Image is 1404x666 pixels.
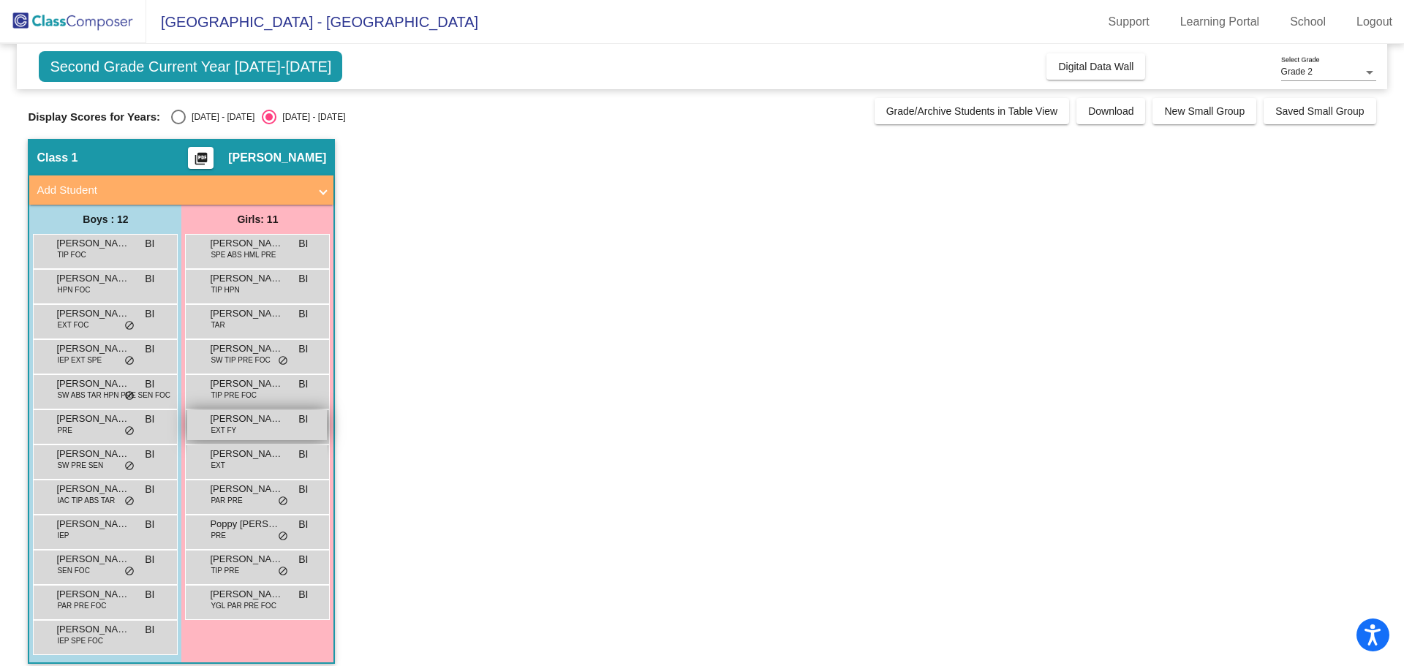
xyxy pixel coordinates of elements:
[1058,61,1133,72] span: Digital Data Wall
[56,341,129,356] span: [PERSON_NAME] [PERSON_NAME]
[1275,105,1364,117] span: Saved Small Group
[56,376,129,391] span: [PERSON_NAME]
[124,355,135,367] span: do_not_disturb_alt
[298,236,308,251] span: BI
[145,412,154,427] span: BI
[192,151,210,172] mat-icon: picture_as_pdf
[210,376,283,391] span: [PERSON_NAME]
[210,271,283,286] span: [PERSON_NAME]
[57,565,89,576] span: SEN FOC
[1046,53,1145,80] button: Digital Data Wall
[298,271,308,287] span: BI
[145,552,154,567] span: BI
[28,110,160,124] span: Display Scores for Years:
[145,482,154,497] span: BI
[298,587,308,602] span: BI
[211,565,239,576] span: TIP PRE
[875,98,1070,124] button: Grade/Archive Students in Table View
[56,622,129,637] span: [PERSON_NAME]
[1264,98,1375,124] button: Saved Small Group
[1281,67,1313,77] span: Grade 2
[124,461,135,472] span: do_not_disturb_alt
[298,482,308,497] span: BI
[211,425,236,436] span: EXT FY
[57,319,88,330] span: EXT FOC
[145,622,154,637] span: BI
[1097,10,1161,34] a: Support
[1076,98,1145,124] button: Download
[278,566,288,578] span: do_not_disturb_alt
[228,151,326,165] span: [PERSON_NAME]
[145,447,154,462] span: BI
[298,447,308,462] span: BI
[1345,10,1404,34] a: Logout
[57,249,86,260] span: TIP FOC
[188,147,214,169] button: Print Students Details
[210,552,283,567] span: [PERSON_NAME] Paye
[210,482,283,496] span: [PERSON_NAME]
[1164,105,1245,117] span: New Small Group
[124,390,135,402] span: do_not_disturb_alt
[1088,105,1133,117] span: Download
[39,51,342,82] span: Second Grade Current Year [DATE]-[DATE]
[186,110,254,124] div: [DATE] - [DATE]
[171,110,345,124] mat-radio-group: Select an option
[57,600,106,611] span: PAR PRE FOC
[37,182,309,199] mat-panel-title: Add Student
[57,495,115,506] span: IAC TIP ABS TAR
[145,376,154,392] span: BI
[57,530,69,541] span: IEP
[211,355,270,366] span: SW TIP PRE FOC
[278,496,288,507] span: do_not_disturb_alt
[211,284,239,295] span: TIP HPN
[56,236,129,251] span: [PERSON_NAME]
[56,552,129,567] span: [PERSON_NAME]
[145,271,154,287] span: BI
[146,10,478,34] span: [GEOGRAPHIC_DATA] - [GEOGRAPHIC_DATA]
[181,205,333,234] div: Girls: 11
[145,236,154,251] span: BI
[211,249,276,260] span: SPE ABS HML PRE
[210,412,283,426] span: [PERSON_NAME] [PERSON_NAME]
[57,635,103,646] span: IEP SPE FOC
[57,355,102,366] span: IEP EXT SPE
[124,320,135,332] span: do_not_disturb_alt
[56,447,129,461] span: [PERSON_NAME]
[210,587,283,602] span: [PERSON_NAME]
[276,110,345,124] div: [DATE] - [DATE]
[124,425,135,437] span: do_not_disturb_alt
[278,531,288,542] span: do_not_disturb_alt
[278,355,288,367] span: do_not_disturb_alt
[298,306,308,322] span: BI
[1278,10,1337,34] a: School
[56,587,129,602] span: [PERSON_NAME]
[211,495,242,506] span: PAR PRE
[298,552,308,567] span: BI
[57,390,170,401] span: SW ABS TAR HPN PRE SEN FOC
[210,306,283,321] span: [PERSON_NAME]
[57,425,72,436] span: PRE
[210,447,283,461] span: [PERSON_NAME]
[211,460,224,471] span: EXT
[211,600,276,611] span: YGL PAR PRE FOC
[57,284,90,295] span: HPN FOC
[298,412,308,427] span: BI
[210,341,283,356] span: [PERSON_NAME]
[56,517,129,531] span: [PERSON_NAME]
[298,341,308,357] span: BI
[145,341,154,357] span: BI
[124,566,135,578] span: do_not_disturb_alt
[56,271,129,286] span: [PERSON_NAME]
[298,376,308,392] span: BI
[145,587,154,602] span: BI
[56,412,129,426] span: [PERSON_NAME]
[29,205,181,234] div: Boys : 12
[124,496,135,507] span: do_not_disturb_alt
[37,151,78,165] span: Class 1
[210,236,283,251] span: [PERSON_NAME]
[145,517,154,532] span: BI
[1169,10,1272,34] a: Learning Portal
[57,460,103,471] span: SW PRE SEN
[298,517,308,532] span: BI
[56,482,129,496] span: [PERSON_NAME]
